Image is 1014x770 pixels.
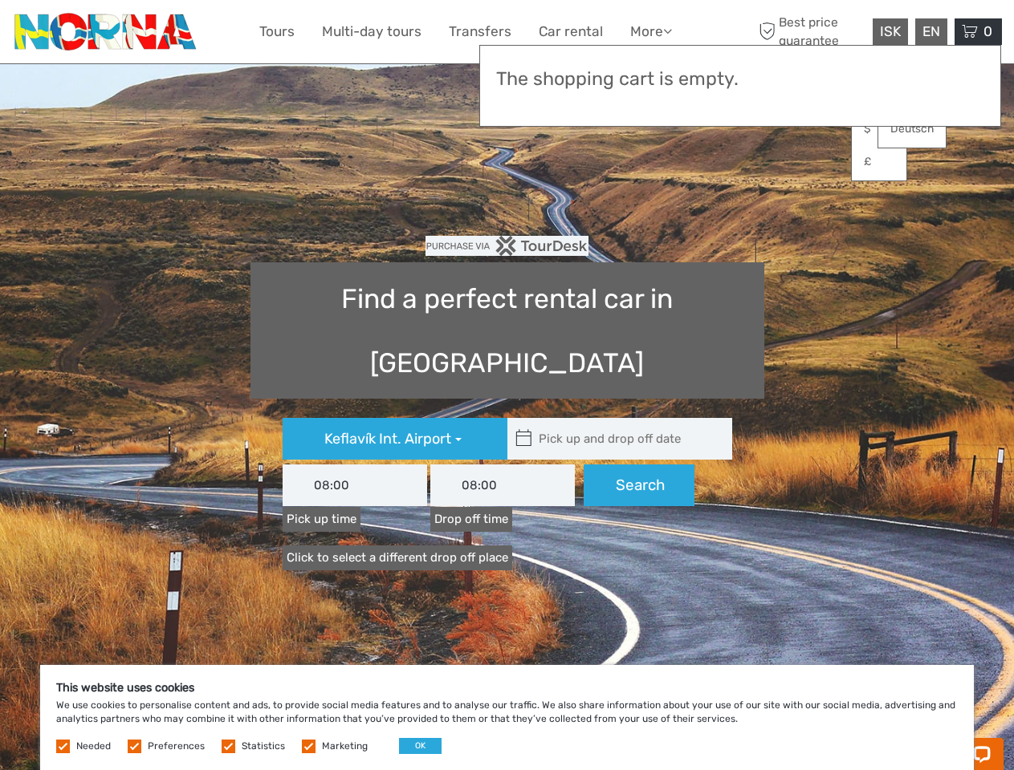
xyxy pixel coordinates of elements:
[496,68,984,91] h3: The shopping cart is empty.
[283,464,427,506] input: Pick up time
[449,20,511,43] a: Transfers
[76,740,111,753] label: Needed
[283,545,512,570] a: Click to select a different drop off place
[56,681,958,695] h5: This website uses cookies
[148,740,205,753] label: Preferences
[250,262,764,399] h1: Find a perfect rental car in [GEOGRAPHIC_DATA]
[852,148,906,176] a: £
[322,20,421,43] a: Multi-day tours
[259,20,295,43] a: Tours
[880,23,901,39] span: ISK
[185,25,204,44] button: Open LiveChat chat widget
[430,464,575,506] input: Drop off time
[878,115,946,144] a: Deutsch
[981,23,995,39] span: 0
[426,236,588,256] img: PurchaseViaTourDesk.png
[630,20,672,43] a: More
[852,115,906,144] a: $
[915,18,947,45] div: EN
[40,665,974,770] div: We use cookies to personalise content and ads, to provide social media features and to analyse ou...
[755,14,869,49] span: Best price guarantee
[430,507,512,532] label: Drop off time
[283,418,507,460] button: Keflavík Int. Airport
[22,28,181,41] p: Chat now
[324,430,451,448] span: Keflavík Int. Airport
[283,507,360,532] label: Pick up time
[242,740,285,753] label: Statistics
[399,738,442,754] button: OK
[539,20,603,43] a: Car rental
[12,12,201,51] img: 3202-b9b3bc54-fa5a-4c2d-a914-9444aec66679_logo_small.png
[584,464,694,506] button: Search
[322,740,368,753] label: Marketing
[507,418,724,460] input: Pick up and drop off date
